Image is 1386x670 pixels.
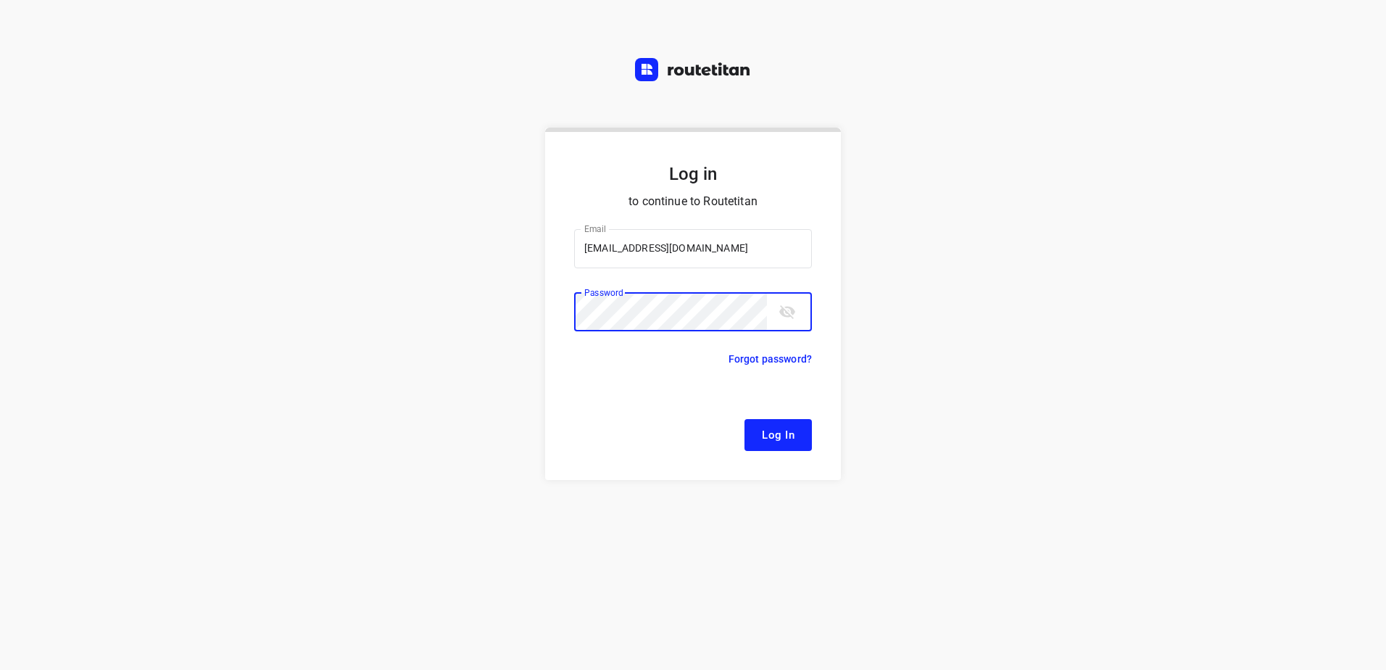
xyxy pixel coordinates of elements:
img: Routetitan [635,58,751,81]
span: Log In [762,426,794,444]
button: toggle password visibility [773,297,802,326]
p: Forgot password? [729,350,812,368]
p: to continue to Routetitan [574,191,812,212]
h5: Log in [574,162,812,186]
button: Log In [744,419,812,451]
